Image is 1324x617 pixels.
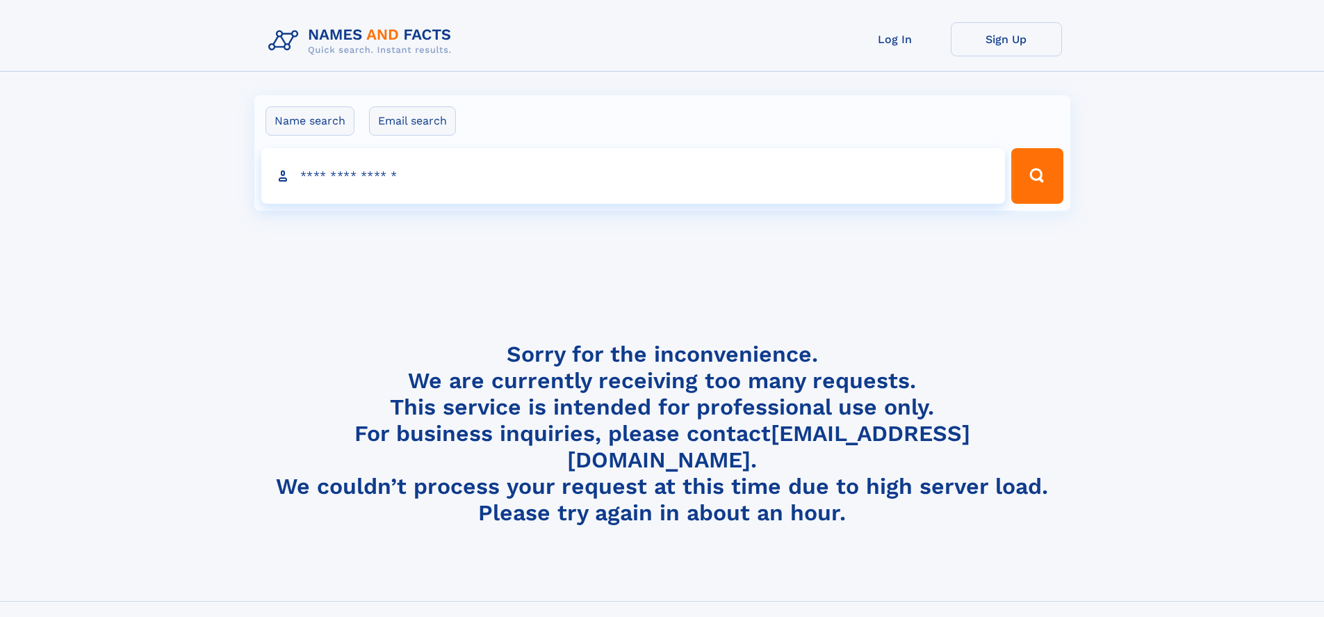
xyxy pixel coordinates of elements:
[369,106,456,136] label: Email search
[263,341,1062,527] h4: Sorry for the inconvenience. We are currently receiving too many requests. This service is intend...
[261,148,1006,204] input: search input
[265,106,354,136] label: Name search
[951,22,1062,56] a: Sign Up
[263,22,463,60] img: Logo Names and Facts
[840,22,951,56] a: Log In
[1011,148,1063,204] button: Search Button
[567,420,970,473] a: [EMAIL_ADDRESS][DOMAIN_NAME]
